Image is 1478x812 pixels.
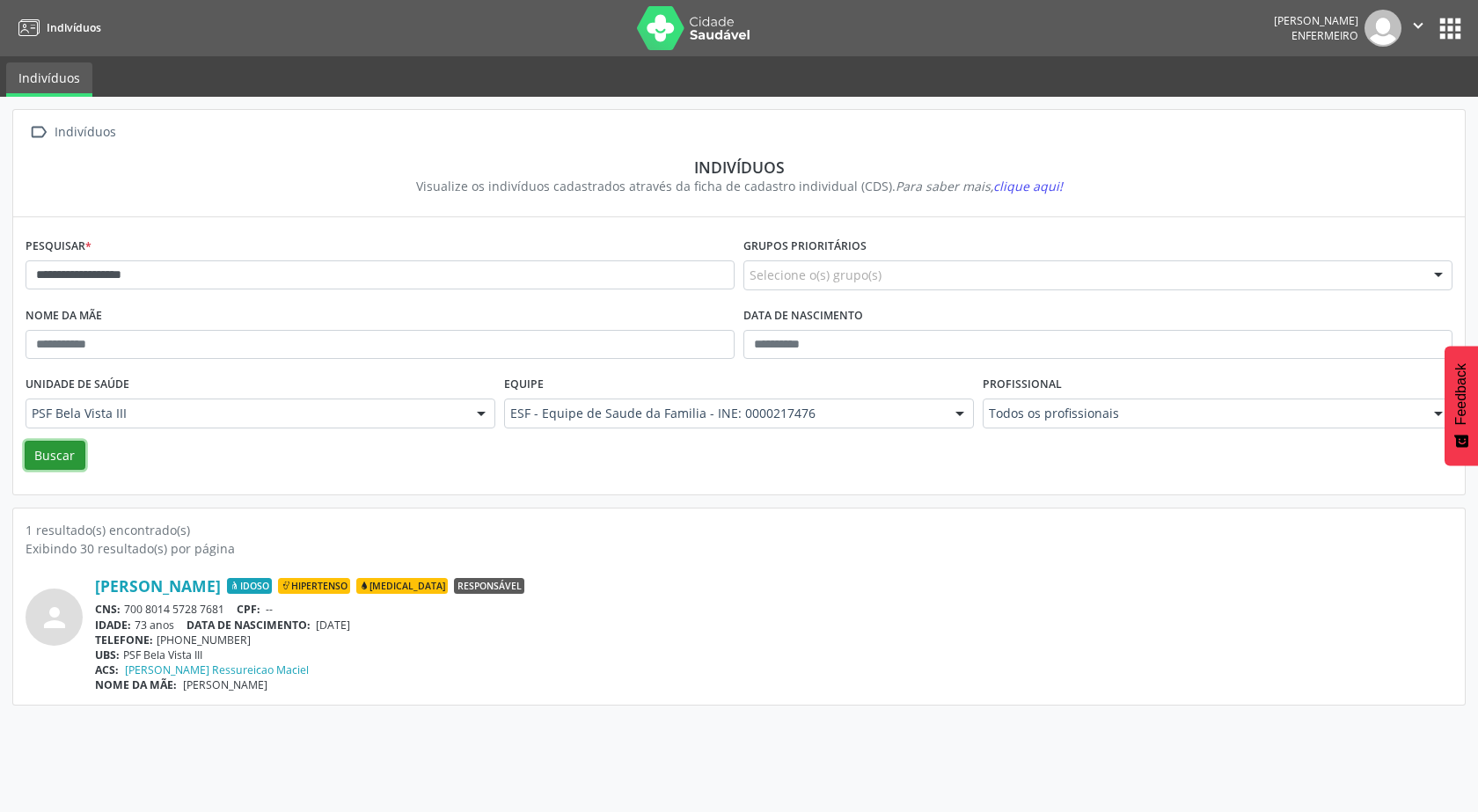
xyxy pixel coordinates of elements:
span: CNS: [95,602,121,617]
div: Visualize os indivíduos cadastrados através da ficha de cadastro individual (CDS). [38,177,1440,195]
span: Selecione o(s) grupo(s) [750,266,882,284]
button: apps [1435,13,1466,44]
div: [PHONE_NUMBER] [95,633,1452,647]
div: 73 anos [95,618,1452,633]
div: [PERSON_NAME] [1274,13,1358,28]
a: [PERSON_NAME] Ressureicao Maciel [125,662,309,677]
span: TELEFONE: [95,633,153,647]
span: ESF - Equipe de Saude da Familia - INE: 0000217476 [510,405,938,422]
div: PSF Bela Vista III [95,647,1452,662]
span: CPF: [237,602,260,617]
span: Todos os profissionais [989,405,1416,422]
label: Pesquisar [26,233,91,260]
div: Indivíduos [38,157,1440,177]
span: DATA DE NASCIMENTO: [187,618,311,633]
button: Feedback - Mostrar pesquisa [1445,346,1478,465]
span: NOME DA MÃE: [95,677,177,692]
span: Hipertenso [278,578,350,594]
i: Para saber mais, [896,178,1063,194]
span: Responsável [454,578,524,594]
img: img [1365,10,1401,47]
a: Indivíduos [12,13,101,42]
span: Idoso [227,578,272,594]
label: Grupos prioritários [743,233,867,260]
span: -- [266,602,273,617]
label: Equipe [504,371,544,399]
span: Feedback [1453,363,1469,425]
span: Indivíduos [47,20,101,35]
div: 700 8014 5728 7681 [95,602,1452,617]
div: Exibindo 30 resultado(s) por página [26,539,1452,558]
a: Indivíduos [6,62,92,97]
span: [MEDICAL_DATA] [356,578,448,594]
i:  [26,120,51,145]
i:  [1408,16,1428,35]
span: ACS: [95,662,119,677]
span: UBS: [95,647,120,662]
span: [DATE] [316,618,350,633]
span: PSF Bela Vista III [32,405,459,422]
div: Indivíduos [51,120,119,145]
label: Nome da mãe [26,303,102,330]
div: 1 resultado(s) encontrado(s) [26,521,1452,539]
button:  [1401,10,1435,47]
span: clique aqui! [993,178,1063,194]
span: [PERSON_NAME] [183,677,267,692]
label: Profissional [983,371,1062,399]
i: person [39,602,70,633]
a:  Indivíduos [26,120,119,145]
span: IDADE: [95,618,131,633]
a: [PERSON_NAME] [95,576,221,596]
span: Enfermeiro [1291,28,1358,43]
label: Unidade de saúde [26,371,129,399]
button: Buscar [25,441,85,471]
label: Data de nascimento [743,303,863,330]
